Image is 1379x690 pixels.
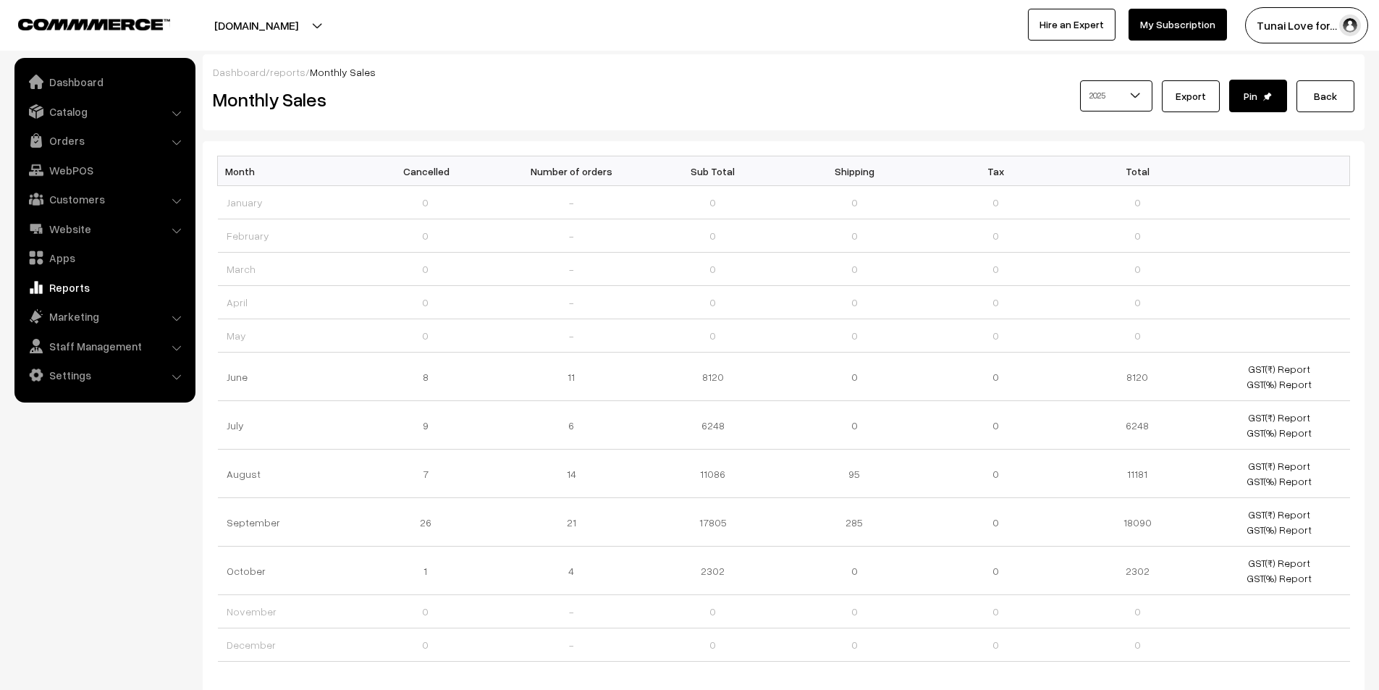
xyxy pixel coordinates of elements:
[501,353,643,401] td: 11
[642,253,784,286] td: 0
[501,219,643,253] td: -
[642,186,784,219] td: 0
[784,498,926,547] td: 285
[925,595,1067,628] td: 0
[18,216,190,242] a: Website
[784,450,926,498] td: 95
[359,628,501,662] td: 0
[925,156,1067,186] th: Tax
[925,450,1067,498] td: 0
[501,156,643,186] th: Number of orders
[1296,80,1354,112] a: Back
[218,450,360,498] td: August
[501,286,643,319] td: -
[1247,426,1312,439] a: GST(%) Report
[1247,378,1312,390] a: GST(%) Report
[642,595,784,628] td: 0
[218,353,360,401] td: June
[1247,475,1312,487] a: GST(%) Report
[1067,547,1209,595] td: 2302
[1247,523,1312,536] a: GST(%) Report
[218,547,360,595] td: October
[1067,401,1209,450] td: 6248
[1162,80,1220,112] button: Export
[925,353,1067,401] td: 0
[642,547,784,595] td: 2302
[218,286,360,319] td: April
[18,19,170,30] img: COMMMERCE
[359,547,501,595] td: 1
[359,319,501,353] td: 0
[1248,460,1310,472] a: GST(₹) Report
[359,498,501,547] td: 26
[784,186,926,219] td: 0
[18,245,190,271] a: Apps
[501,450,643,498] td: 14
[784,628,926,662] td: 0
[270,66,305,78] a: reports
[359,353,501,401] td: 8
[1067,186,1209,219] td: 0
[925,628,1067,662] td: 0
[1248,411,1310,424] a: GST(₹) Report
[18,157,190,183] a: WebPOS
[501,253,643,286] td: -
[925,253,1067,286] td: 0
[501,547,643,595] td: 4
[359,286,501,319] td: 0
[218,319,360,353] td: May
[925,401,1067,450] td: 0
[1081,83,1152,108] span: 2025
[218,219,360,253] td: February
[218,498,360,547] td: September
[1028,9,1116,41] a: Hire an Expert
[1067,498,1209,547] td: 18090
[925,219,1067,253] td: 0
[784,219,926,253] td: 0
[18,333,190,359] a: Staff Management
[164,7,349,43] button: [DOMAIN_NAME]
[1245,7,1368,43] button: Tunai Love for…
[18,69,190,95] a: Dashboard
[1067,319,1209,353] td: 0
[642,353,784,401] td: 8120
[18,186,190,212] a: Customers
[1080,80,1152,112] span: 2025
[218,253,360,286] td: March
[642,450,784,498] td: 11086
[359,156,501,186] th: Cancelled
[1067,286,1209,319] td: 0
[642,628,784,662] td: 0
[213,88,579,111] h2: Monthly Sales
[213,66,266,78] a: Dashboard
[925,547,1067,595] td: 0
[1067,219,1209,253] td: 0
[18,303,190,329] a: Marketing
[359,595,501,628] td: 0
[1067,253,1209,286] td: 0
[18,98,190,125] a: Catalog
[1247,572,1312,584] a: GST(%) Report
[359,253,501,286] td: 0
[359,450,501,498] td: 7
[501,498,643,547] td: 21
[1248,363,1310,375] a: GST(₹) Report
[359,186,501,219] td: 0
[501,186,643,219] td: -
[501,595,643,628] td: -
[1129,9,1227,41] a: My Subscription
[784,401,926,450] td: 0
[213,64,1354,80] div: / /
[784,595,926,628] td: 0
[642,156,784,186] th: Sub Total
[1248,508,1310,521] a: GST(₹) Report
[359,401,501,450] td: 9
[925,186,1067,219] td: 0
[218,186,360,219] td: January
[642,498,784,547] td: 17805
[18,14,145,32] a: COMMMERCE
[1067,353,1209,401] td: 8120
[784,547,926,595] td: 0
[310,66,376,78] span: Monthly Sales
[925,286,1067,319] td: 0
